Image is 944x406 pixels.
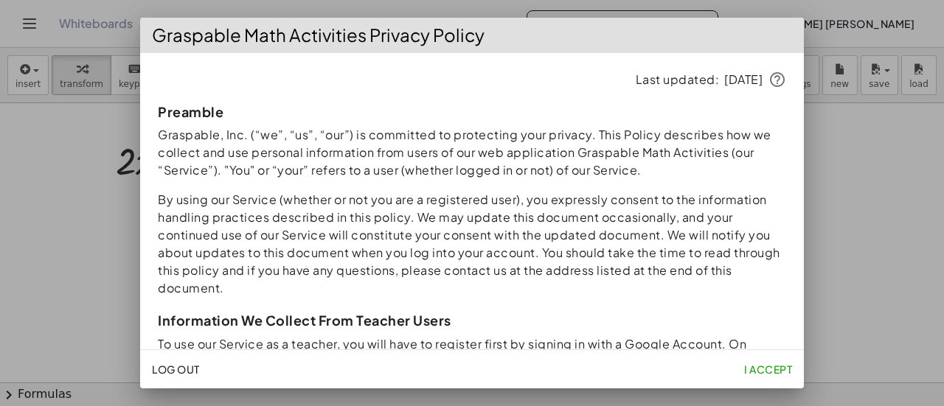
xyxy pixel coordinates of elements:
[140,18,804,53] div: Graspable Math Activities Privacy Policy
[158,191,786,297] p: By using our Service (whether or not you are a registered user), you expressly consent to the inf...
[738,356,798,382] button: I accept
[146,356,206,382] button: Log Out
[158,103,786,120] h3: Preamble
[152,363,200,376] span: Log Out
[158,71,786,88] p: Last updated: [DATE]
[158,312,786,329] h3: Information We Collect From Teacher Users
[158,126,786,179] p: Graspable, Inc. (“we”, “us”, “our”) is committed to protecting your privacy. This Policy describe...
[744,363,792,376] span: I accept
